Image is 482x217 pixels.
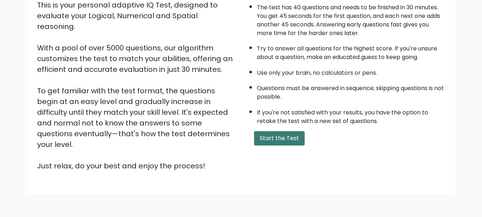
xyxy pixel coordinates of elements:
[257,41,445,61] li: Try to answer all questions for the highest score. If you're unsure about a question, make an edu...
[257,65,445,77] li: Use only your brain, no calculators or pens.
[257,80,445,101] li: Questions must be answered in sequence; skipping questions is not possible.
[254,131,305,146] button: Start the Test
[257,105,445,125] li: If you're not satisfied with your results, you have the option to retake the test with a new set ...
